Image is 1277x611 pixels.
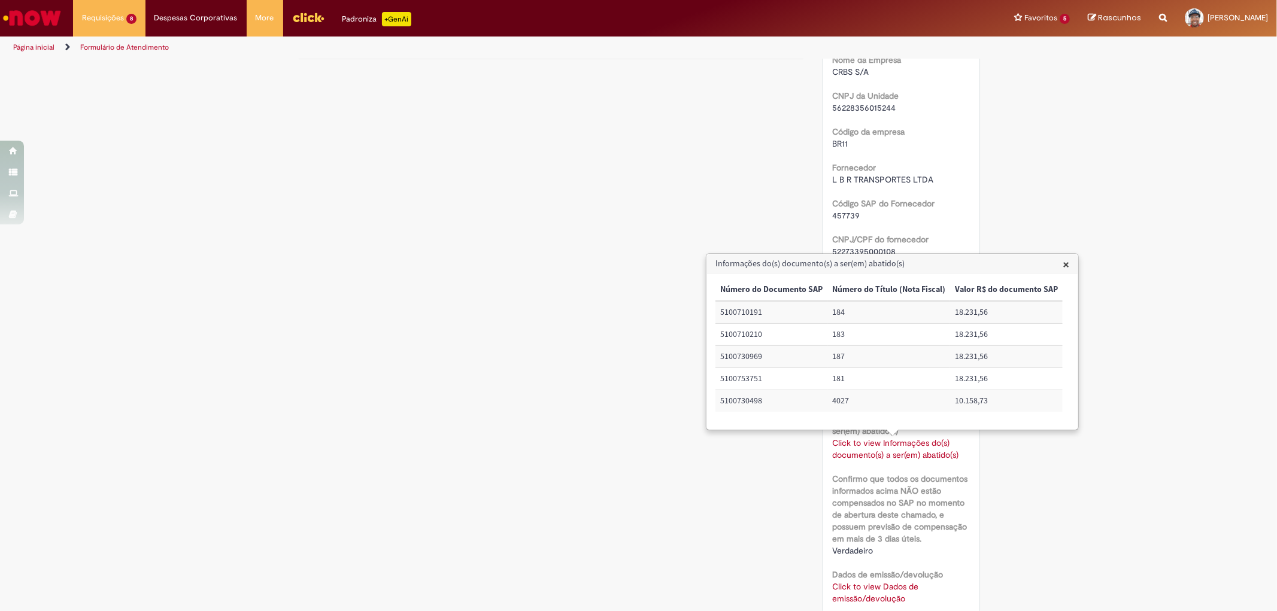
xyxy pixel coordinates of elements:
[832,414,959,436] b: Informações do(s) documento(s) a ser(em) abatido(s)
[827,279,950,301] th: Número do Título (Nota Fiscal)
[715,390,827,412] td: Número do Documento SAP: 5100730498
[1060,14,1070,24] span: 5
[715,301,827,323] td: Número do Documento SAP: 5100710191
[256,12,274,24] span: More
[832,569,943,580] b: Dados de emissão/devolução
[382,12,411,26] p: +GenAi
[715,368,827,390] td: Número do Documento SAP: 5100753751
[832,54,901,65] b: Nome da Empresa
[832,126,905,137] b: Código da empresa
[832,581,918,604] a: Click to view Dados de emissão/devolução
[1,6,63,30] img: ServiceNow
[827,324,950,346] td: Número do Título (Nota Fiscal): 183
[827,368,950,390] td: Número do Título (Nota Fiscal): 181
[832,473,967,544] b: Confirmo que todos os documentos informados acima NÃO estão compensados no SAP no momento de aber...
[342,12,411,26] div: Padroniza
[1063,258,1069,270] button: Close
[832,138,848,149] span: BR11
[832,162,876,173] b: Fornecedor
[827,301,950,323] td: Número do Título (Nota Fiscal): 184
[950,390,1063,412] td: Valor R$ do documento SAP: 10.158,73
[950,346,1063,368] td: Valor R$ do documento SAP: 18.231,56
[82,12,124,24] span: Requisições
[292,8,324,26] img: click_logo_yellow_360x200.png
[80,42,169,52] a: Formulário de Atendimento
[715,346,827,368] td: Número do Documento SAP: 5100730969
[832,210,860,221] span: 457739
[9,37,842,59] ul: Trilhas de página
[950,279,1063,301] th: Valor R$ do documento SAP
[154,12,238,24] span: Despesas Corporativas
[13,42,54,52] a: Página inicial
[715,324,827,346] td: Número do Documento SAP: 5100710210
[827,346,950,368] td: Número do Título (Nota Fiscal): 187
[950,368,1063,390] td: Valor R$ do documento SAP: 18.231,56
[1098,12,1141,23] span: Rascunhos
[1088,13,1141,24] a: Rascunhos
[832,174,933,185] span: L B R TRANSPORTES LTDA
[950,324,1063,346] td: Valor R$ do documento SAP: 18.231,56
[832,66,869,77] span: CRBS S/A
[950,301,1063,323] td: Valor R$ do documento SAP: 18.231,56
[832,437,958,460] a: Click to view Informações do(s) documento(s) a ser(em) abatido(s)
[707,254,1078,273] h3: Informações do(s) documento(s) a ser(em) abatido(s)
[1063,256,1069,272] span: ×
[706,253,1079,430] div: Informações do(s) documento(s) a ser(em) abatido(s)
[832,545,873,556] span: Verdadeiro
[126,14,137,24] span: 8
[1024,12,1057,24] span: Favoritos
[1208,13,1268,23] span: [PERSON_NAME]
[832,246,896,257] span: 52273395000108
[715,279,827,301] th: Número do Documento SAP
[832,102,896,113] span: 56228356015244
[832,90,899,101] b: CNPJ da Unidade
[832,234,929,245] b: CNPJ/CPF do fornecedor
[832,198,935,209] b: Código SAP do Fornecedor
[827,390,950,412] td: Número do Título (Nota Fiscal): 4027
